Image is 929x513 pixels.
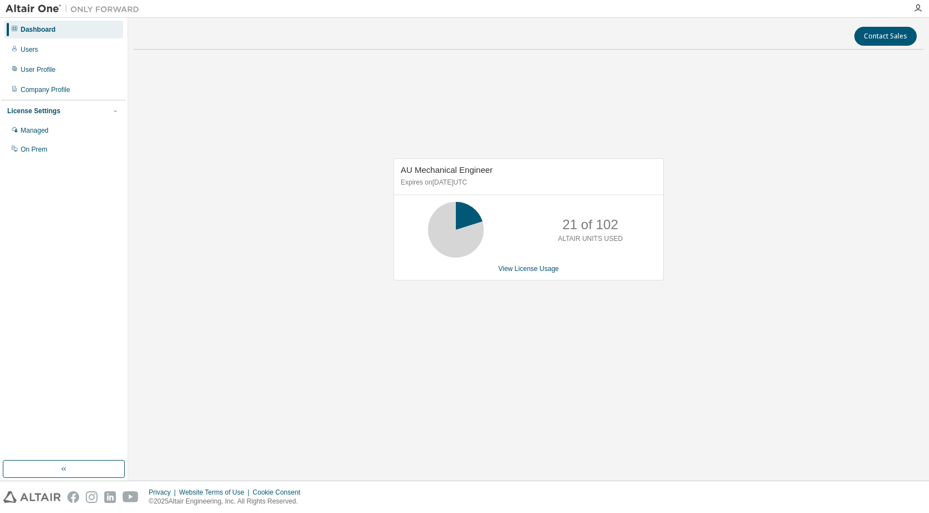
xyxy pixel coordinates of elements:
[401,178,654,187] p: Expires on [DATE] UTC
[854,27,917,46] button: Contact Sales
[149,497,307,506] p: © 2025 Altair Engineering, Inc. All Rights Reserved.
[6,3,145,14] img: Altair One
[3,491,61,503] img: altair_logo.svg
[21,65,56,74] div: User Profile
[401,165,493,175] span: AU Mechanical Engineer
[21,85,70,94] div: Company Profile
[498,265,559,273] a: View License Usage
[21,145,47,154] div: On Prem
[252,488,307,497] div: Cookie Consent
[21,126,48,135] div: Managed
[558,234,622,244] p: ALTAIR UNITS USED
[123,491,139,503] img: youtube.svg
[104,491,116,503] img: linkedin.svg
[179,488,252,497] div: Website Terms of Use
[149,488,179,497] div: Privacy
[67,491,79,503] img: facebook.svg
[21,25,56,34] div: Dashboard
[7,107,60,115] div: License Settings
[21,45,38,54] div: Users
[562,215,618,234] p: 21 of 102
[86,491,98,503] img: instagram.svg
